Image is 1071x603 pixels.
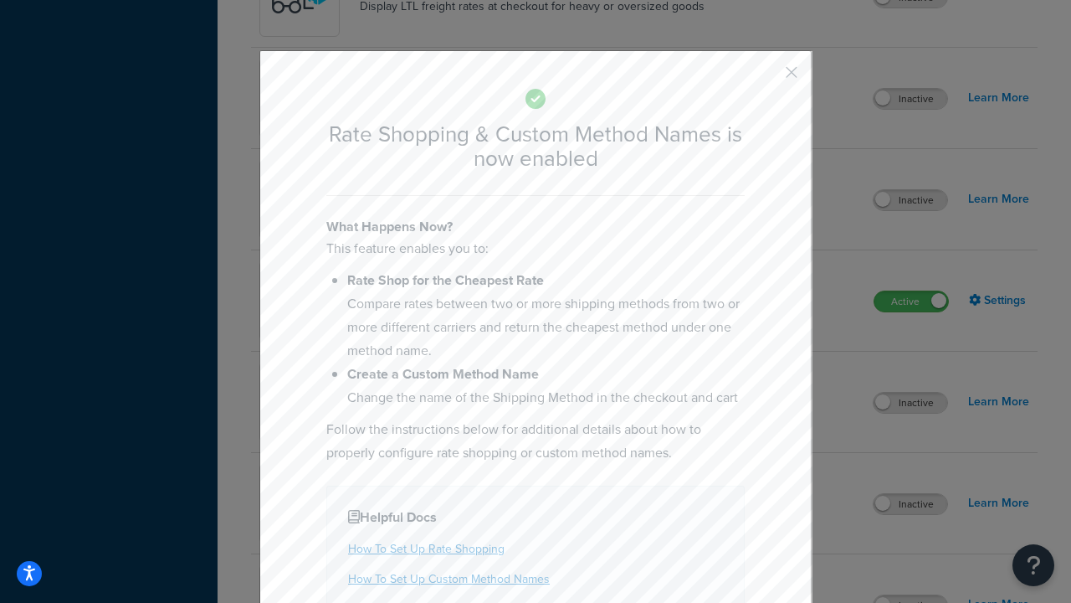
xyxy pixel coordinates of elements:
li: Compare rates between two or more shipping methods from two or more different carriers and return... [347,269,745,363]
b: Rate Shop for the Cheapest Rate [347,271,544,290]
p: Follow the instructions below for additional details about how to properly configure rate shoppin... [326,418,745,465]
li: Change the name of the Shipping Method in the checkout and cart [347,363,745,410]
h4: What Happens Now? [326,217,745,237]
a: How To Set Up Custom Method Names [348,570,550,588]
h4: Helpful Docs [348,508,723,528]
a: How To Set Up Rate Shopping [348,540,505,558]
h2: Rate Shopping & Custom Method Names is now enabled [326,122,745,170]
b: Create a Custom Method Name [347,364,539,384]
p: This feature enables you to: [326,237,745,260]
